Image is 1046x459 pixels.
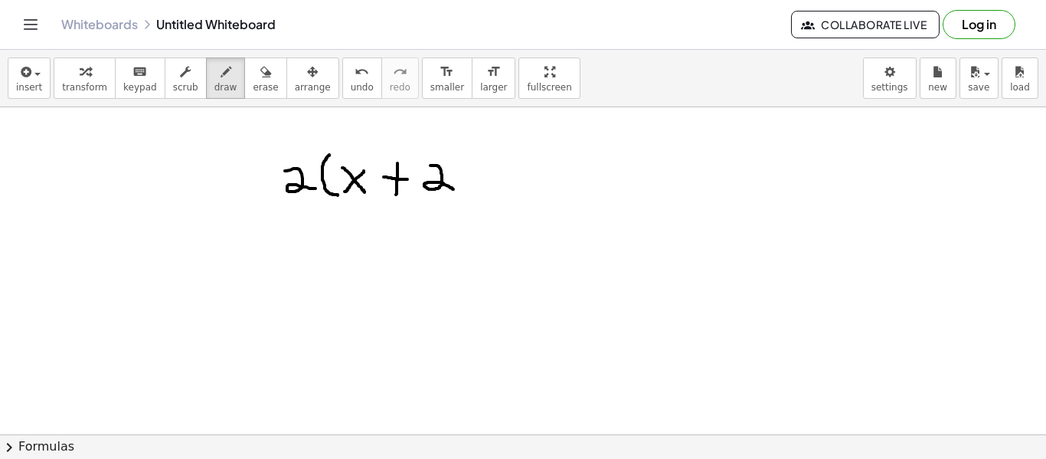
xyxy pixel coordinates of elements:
[1010,82,1030,93] span: load
[480,82,507,93] span: larger
[381,57,419,99] button: redoredo
[173,82,198,93] span: scrub
[472,57,515,99] button: format_sizelarger
[123,82,157,93] span: keypad
[430,82,464,93] span: smaller
[422,57,472,99] button: format_sizesmaller
[928,82,947,93] span: new
[132,63,147,81] i: keyboard
[355,63,369,81] i: undo
[486,63,501,81] i: format_size
[943,10,1015,39] button: Log in
[115,57,165,99] button: keyboardkeypad
[920,57,956,99] button: new
[1002,57,1038,99] button: load
[342,57,382,99] button: undoundo
[804,18,927,31] span: Collaborate Live
[165,57,207,99] button: scrub
[206,57,246,99] button: draw
[253,82,278,93] span: erase
[8,57,51,99] button: insert
[244,57,286,99] button: erase
[295,82,331,93] span: arrange
[791,11,940,38] button: Collaborate Live
[527,82,571,93] span: fullscreen
[351,82,374,93] span: undo
[390,82,410,93] span: redo
[871,82,908,93] span: settings
[54,57,116,99] button: transform
[286,57,339,99] button: arrange
[61,17,138,32] a: Whiteboards
[214,82,237,93] span: draw
[518,57,580,99] button: fullscreen
[62,82,107,93] span: transform
[968,82,989,93] span: save
[16,82,42,93] span: insert
[440,63,454,81] i: format_size
[863,57,917,99] button: settings
[959,57,999,99] button: save
[18,12,43,37] button: Toggle navigation
[393,63,407,81] i: redo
